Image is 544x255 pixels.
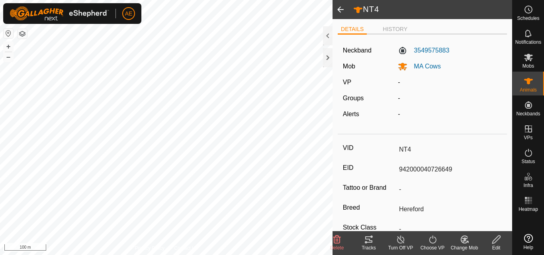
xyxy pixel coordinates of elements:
[380,25,411,33] li: HISTORY
[343,222,396,233] label: Stock Class
[519,207,538,212] span: Heatmap
[10,6,109,21] img: Gallagher Logo
[515,40,541,45] span: Notifications
[353,4,512,15] h2: NT4
[343,111,359,117] label: Alerts
[523,183,533,188] span: Infra
[4,52,13,62] button: –
[343,79,351,86] label: VP
[520,88,537,92] span: Animals
[448,244,480,251] div: Change Mob
[343,163,396,173] label: EID
[343,183,396,193] label: Tattoo or Brand
[385,244,417,251] div: Turn Off VP
[125,10,133,18] span: AE
[516,111,540,116] span: Neckbands
[480,244,512,251] div: Edit
[524,135,532,140] span: VPs
[338,25,367,35] li: DETAILS
[18,29,27,39] button: Map Layers
[4,42,13,51] button: +
[343,46,372,55] label: Neckband
[395,109,505,119] div: -
[135,245,165,252] a: Privacy Policy
[343,95,364,101] label: Groups
[343,143,396,153] label: VID
[330,245,344,251] span: Delete
[398,46,449,55] label: 3549575883
[343,63,355,70] label: Mob
[513,231,544,253] a: Help
[353,244,385,251] div: Tracks
[523,245,533,250] span: Help
[395,93,505,103] div: -
[522,64,534,68] span: Mobs
[407,63,441,70] span: MA Cows
[521,159,535,164] span: Status
[417,244,448,251] div: Choose VP
[398,79,400,86] app-display-virtual-paddock-transition: -
[343,202,396,213] label: Breed
[174,245,198,252] a: Contact Us
[4,29,13,38] button: Reset Map
[517,16,539,21] span: Schedules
